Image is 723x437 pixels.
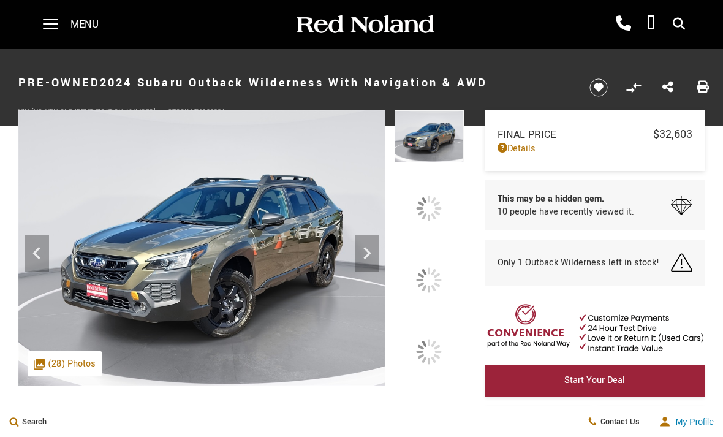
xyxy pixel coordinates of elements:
span: Search [19,416,47,427]
button: Compare vehicle [624,78,643,97]
img: Used 2024 Autumn Green Metallic Subaru Wilderness image 1 [18,110,385,386]
span: [US_VEHICLE_IDENTIFICATION_NUMBER] [31,107,156,116]
span: 10 people have recently viewed it. [498,205,634,218]
span: This may be a hidden gem. [498,192,634,205]
span: Start Your Deal [564,374,625,387]
img: Red Noland Auto Group [294,14,435,36]
span: Contact Us [597,416,640,427]
span: UP112033A [191,107,225,116]
span: Only 1 Outback Wilderness left in stock! [498,256,659,269]
a: Final Price $32,603 [498,126,692,142]
span: Final Price [498,127,653,142]
span: My Profile [671,417,714,427]
a: Start Your Deal [485,365,705,397]
a: Details [498,142,692,155]
a: Print this Pre-Owned 2024 Subaru Outback Wilderness With Navigation & AWD [697,80,709,96]
span: $32,603 [653,126,692,142]
span: Stock: [168,107,191,116]
button: user-profile-menu [649,406,723,437]
button: Save vehicle [585,78,612,97]
img: Used 2024 Autumn Green Metallic Subaru Wilderness image 1 [395,110,464,162]
a: Share this Pre-Owned 2024 Subaru Outback Wilderness With Navigation & AWD [662,80,673,96]
div: (28) Photos [28,351,102,376]
h1: 2024 Subaru Outback Wilderness With Navigation & AWD [18,58,569,107]
span: VIN: [18,107,31,116]
strong: Pre-Owned [18,75,100,91]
